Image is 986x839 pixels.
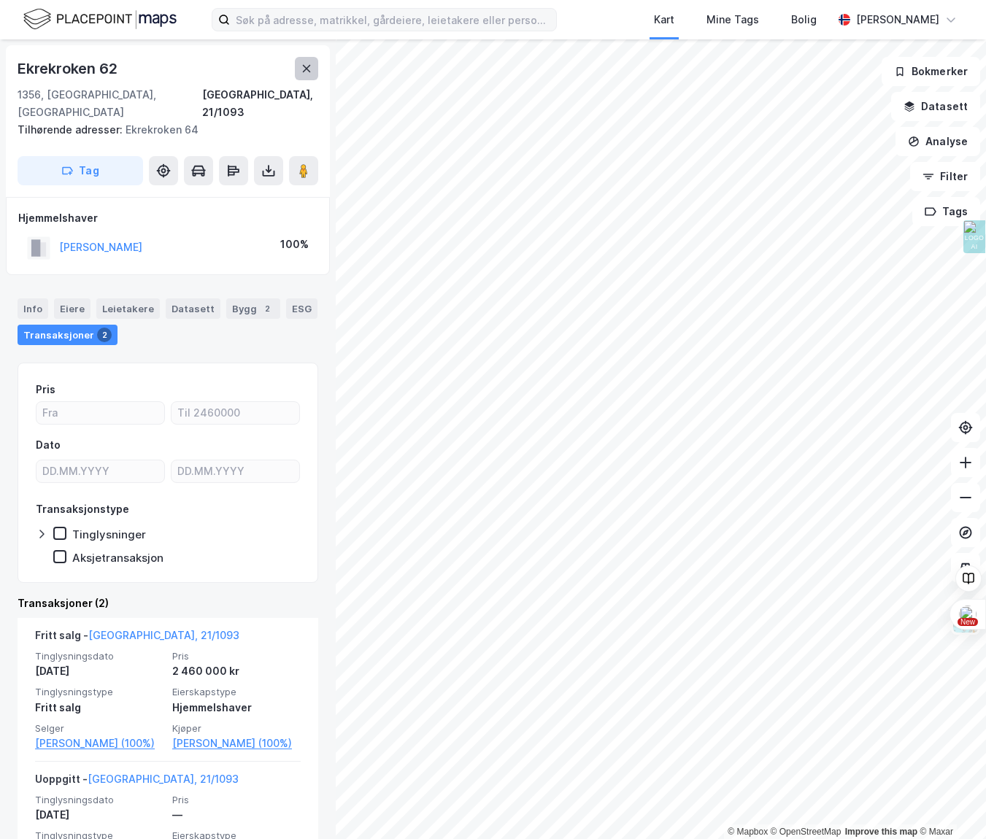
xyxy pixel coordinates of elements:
[35,699,163,716] div: Fritt salg
[35,770,239,794] div: Uoppgitt -
[728,827,768,837] a: Mapbox
[18,325,118,345] div: Transaksjoner
[791,11,817,28] div: Bolig
[172,794,301,806] span: Pris
[18,595,318,612] div: Transaksjoner (2)
[280,236,309,253] div: 100%
[172,460,299,482] input: DD.MM.YYYY
[172,806,301,824] div: —
[18,123,126,136] span: Tilhørende adresser:
[72,527,146,541] div: Tinglysninger
[35,650,163,662] span: Tinglysningsdato
[172,662,301,680] div: 2 460 000 kr
[36,500,129,518] div: Transaksjonstype
[96,298,160,319] div: Leietakere
[35,662,163,680] div: [DATE]
[172,686,301,698] span: Eierskapstype
[771,827,841,837] a: OpenStreetMap
[172,699,301,716] div: Hjemmelshaver
[202,86,318,121] div: [GEOGRAPHIC_DATA], 21/1093
[36,381,55,398] div: Pris
[913,769,986,839] iframe: Chat Widget
[35,722,163,735] span: Selger
[54,298,90,319] div: Eiere
[36,436,61,454] div: Dato
[910,162,980,191] button: Filter
[891,92,980,121] button: Datasett
[654,11,674,28] div: Kart
[172,650,301,662] span: Pris
[18,298,48,319] div: Info
[36,402,164,424] input: Fra
[260,301,274,316] div: 2
[172,402,299,424] input: Til 2460000
[912,197,980,226] button: Tags
[18,121,307,139] div: Ekrekroken 64
[35,794,163,806] span: Tinglysningsdato
[18,209,317,227] div: Hjemmelshaver
[35,806,163,824] div: [DATE]
[286,298,317,319] div: ESG
[706,11,759,28] div: Mine Tags
[88,629,239,641] a: [GEOGRAPHIC_DATA], 21/1093
[896,127,980,156] button: Analyse
[23,7,177,32] img: logo.f888ab2527a4732fd821a326f86c7f29.svg
[35,686,163,698] span: Tinglysningstype
[35,735,163,752] a: [PERSON_NAME] (100%)
[72,551,163,565] div: Aksjetransaksjon
[166,298,220,319] div: Datasett
[230,9,556,31] input: Søk på adresse, matrikkel, gårdeiere, leietakere eller personer
[845,827,917,837] a: Improve this map
[36,460,164,482] input: DD.MM.YYYY
[172,722,301,735] span: Kjøper
[18,57,120,80] div: Ekrekroken 62
[35,627,239,650] div: Fritt salg -
[856,11,939,28] div: [PERSON_NAME]
[88,773,239,785] a: [GEOGRAPHIC_DATA], 21/1093
[172,735,301,752] a: [PERSON_NAME] (100%)
[913,769,986,839] div: Kontrollprogram for chat
[18,156,143,185] button: Tag
[18,86,202,121] div: 1356, [GEOGRAPHIC_DATA], [GEOGRAPHIC_DATA]
[226,298,280,319] div: Bygg
[97,328,112,342] div: 2
[882,57,980,86] button: Bokmerker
